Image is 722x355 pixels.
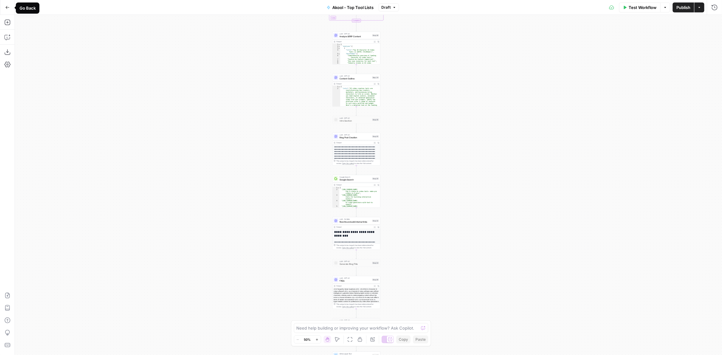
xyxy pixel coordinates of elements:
div: Complete [332,19,380,22]
span: Draft [381,5,391,10]
span: Google Search [340,178,371,181]
div: 3 [333,194,339,200]
div: 5 [333,53,340,55]
span: Analyze SERP Content [340,35,371,38]
span: LLM · GPT-4.1 [340,75,371,78]
div: Step 32 [372,220,379,222]
span: LLM · O4 Mini [340,218,371,221]
div: This output is too large & has been abbreviated for review. to view the full content. [337,303,379,308]
span: Rewrite and add internal links [340,220,371,224]
div: 5 [333,206,339,211]
span: Test Workflow [629,4,657,11]
div: Output [337,83,372,85]
div: This output is too large & has been abbreviated for review. to view the full content. [337,160,379,165]
g: Edge from step_25 to step_30 [356,166,357,175]
span: LLM · GPT-4.1 [340,277,371,280]
div: 3 [333,47,340,49]
span: Toggle code folding, rows 2 through 315 [339,46,340,47]
div: Step 35 [372,118,379,121]
div: Output [337,41,372,43]
div: LLM · GPT-4.1Analyze SERP ContentStep 39Output{ "analyses":[ { "title":"Top 10 Character AI Video... [332,32,380,64]
div: LLM · GPT-4.1FAQsStep 26Output<h2>Frequently Asked Questions</h2> <h3>What is Character AI video ... [332,276,380,309]
span: Intro Section [340,119,371,122]
div: Step 33 [372,262,379,264]
button: Publish [673,2,694,12]
span: Akool - Top Tool Lists [332,4,374,11]
g: Edge from step_37-iteration-end to step_39 [356,22,357,31]
div: LLM · GPT-4.1Intro SectionStep 35 [332,116,380,123]
g: Edge from step_26 to step_10 [356,309,357,318]
div: 7 [333,59,340,60]
div: Step 25 [372,135,379,138]
div: Output [337,184,372,186]
div: 2 [333,189,339,194]
span: Toggle code folding, rows 1 through 475 [339,44,340,46]
div: LLM · GPT-4.1Title Tag/Meta DescriptionStep 10 [332,318,380,326]
div: LLM · GPT-4.1Content OutlineStep 24Output{ "intro":"AI video creation tools are revolutionizing h... [332,74,380,107]
div: Complete [352,19,361,22]
span: Toggle code folding, rows 1 through 170 [339,86,340,88]
span: Paste [415,337,426,342]
div: <h2>Frequently Asked Questions</h2> <h3>What is Character AI video software?</h3> <p>Character AI... [333,288,380,322]
g: Edge from step_35 to step_25 [356,123,357,132]
span: Toggle code folding, rows 3 through 73 [339,47,340,49]
span: LLM · GPT-4.1 [340,33,371,35]
span: LLM · GPT-4.1 [340,134,371,136]
g: Edge from step_28 to step_27 [356,342,357,351]
div: Step 26 [372,278,379,281]
span: Toggle code folding, rows 5 through 10 [339,53,340,55]
div: 6 [333,55,340,59]
button: Paste [413,335,428,344]
span: Copy [399,337,408,342]
g: Edge from step_24 to step_35 [356,107,357,116]
div: 2 [333,46,340,47]
g: Edge from step_32 to step_33 [356,250,357,259]
g: Edge from step_30 to step_32 [356,208,357,217]
div: This output is too large & has been abbreviated for review. to view the full content. [337,244,379,249]
span: Generate Blog Title [340,263,371,266]
span: Publish [676,4,690,11]
span: LLM · GPT-4.1 [340,260,371,263]
span: Copy the output [342,163,354,165]
span: LLM · GPT-4.1 [340,117,371,120]
span: Copy the output [342,247,354,249]
div: 4 [333,200,339,206]
div: 4 [333,49,340,53]
button: Akool - Top Tool Lists [323,2,377,12]
div: LLM · GPT-4.1Generate Blog TitleStep 33 [332,259,380,267]
div: Output [337,226,372,229]
div: Output [337,285,372,287]
div: Google SearchGoogle SearchStep 30Output[ "[URL][DOMAIN_NAME] -top-5-create-ai-video-tools--make-p... [332,175,380,208]
span: Toggle code folding, rows 1 through 12 [338,187,339,189]
div: Step 39 [372,34,379,37]
div: 1 [333,86,340,88]
button: Test Workflow [619,2,660,12]
button: Copy [396,335,410,344]
div: Step 24 [372,76,379,79]
g: Edge from step_39 to step_24 [356,64,357,73]
g: Edge from step_33 to step_26 [356,267,357,276]
span: 50% [304,337,311,342]
div: Step 30 [372,177,379,180]
div: 9 [333,62,340,66]
div: 1 [333,187,339,189]
button: Draft [379,3,399,11]
span: Google Search [340,176,371,179]
span: FAQs [340,279,371,282]
span: Content Outline [340,77,371,80]
div: 8 [333,60,340,62]
span: Blog Post Creation [340,136,371,139]
span: LLM · GPT-4.1 [340,319,369,322]
div: 2 [333,88,340,112]
div: Output [337,142,372,144]
div: 1 [333,44,340,46]
span: Copy the output [342,306,354,308]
